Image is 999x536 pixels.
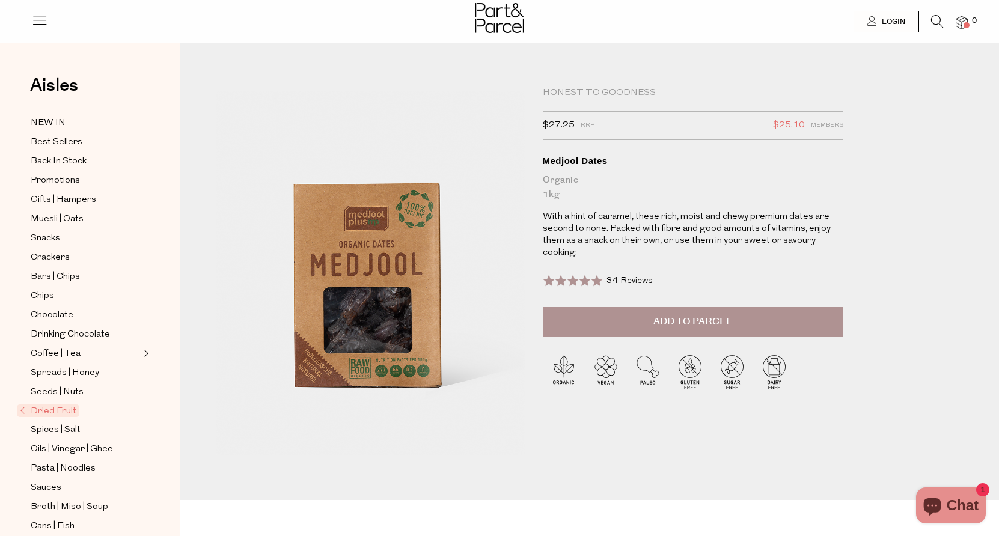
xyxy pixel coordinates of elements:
a: Spreads | Honey [31,365,140,380]
a: Drinking Chocolate [31,327,140,342]
span: Chocolate [31,308,73,323]
span: Snacks [31,231,60,246]
img: Part&Parcel [475,3,524,33]
a: Promotions [31,173,140,188]
span: Members [811,118,843,133]
a: Best Sellers [31,135,140,150]
span: Drinking Chocolate [31,327,110,342]
a: Seeds | Nuts [31,385,140,400]
span: Bars | Chips [31,270,80,284]
a: Spices | Salt [31,422,140,437]
span: Best Sellers [31,135,82,150]
a: Snacks [31,231,140,246]
span: $25.10 [773,118,805,133]
img: P_P-ICONS-Live_Bec_V11_Gluten_Free.svg [669,351,711,393]
span: Promotions [31,174,80,188]
div: Organic 1kg [543,173,843,202]
a: Chips [31,288,140,303]
span: $27.25 [543,118,575,133]
span: Spreads | Honey [31,366,99,380]
a: Chocolate [31,308,140,323]
span: Muesli | Oats [31,212,84,227]
span: NEW IN [31,116,66,130]
img: P_P-ICONS-Live_Bec_V11_Vegan.svg [585,351,627,393]
a: Pasta | Noodles [31,461,140,476]
span: Add to Parcel [653,315,732,329]
a: Back In Stock [31,154,140,169]
span: Gifts | Hampers [31,193,96,207]
a: Broth | Miso | Soup [31,499,140,514]
a: Cans | Fish [31,519,140,534]
span: Dried Fruit [17,404,79,417]
span: Chips [31,289,54,303]
img: P_P-ICONS-Live_Bec_V11_Sugar_Free.svg [711,351,753,393]
span: Coffee | Tea [31,347,81,361]
a: Oils | Vinegar | Ghee [31,442,140,457]
a: Bars | Chips [31,269,140,284]
span: Spices | Salt [31,423,81,437]
inbox-online-store-chat: Shopify online store chat [912,487,989,526]
span: Aisles [30,72,78,99]
a: Crackers [31,250,140,265]
a: 0 [956,16,968,29]
span: Oils | Vinegar | Ghee [31,442,113,457]
span: Cans | Fish [31,519,75,534]
span: Broth | Miso | Soup [31,500,108,514]
div: Honest to Goodness [543,87,843,99]
button: Add to Parcel [543,307,843,337]
span: Pasta | Noodles [31,461,96,476]
a: Muesli | Oats [31,212,140,227]
a: NEW IN [31,115,140,130]
img: P_P-ICONS-Live_Bec_V11_Dairy_Free.svg [753,351,795,393]
span: Crackers [31,251,70,265]
span: Back In Stock [31,154,87,169]
a: Dried Fruit [20,404,140,418]
img: Medjool Dates [216,91,525,455]
a: Login [854,11,919,32]
a: Aisles [30,76,78,106]
span: Seeds | Nuts [31,385,84,400]
img: P_P-ICONS-Live_Bec_V11_Organic.svg [543,351,585,393]
span: 34 Reviews [606,276,653,285]
span: RRP [581,118,594,133]
button: Expand/Collapse Coffee | Tea [141,346,149,361]
span: Sauces [31,481,61,495]
span: Login [879,17,905,27]
a: Gifts | Hampers [31,192,140,207]
span: 0 [969,16,980,26]
p: With a hint of caramel, these rich, moist and chewy premium dates are second to none. Packed with... [543,211,843,259]
a: Coffee | Tea [31,346,140,361]
img: P_P-ICONS-Live_Bec_V11_Paleo.svg [627,351,669,393]
div: Medjool Dates [543,155,843,167]
a: Sauces [31,480,140,495]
